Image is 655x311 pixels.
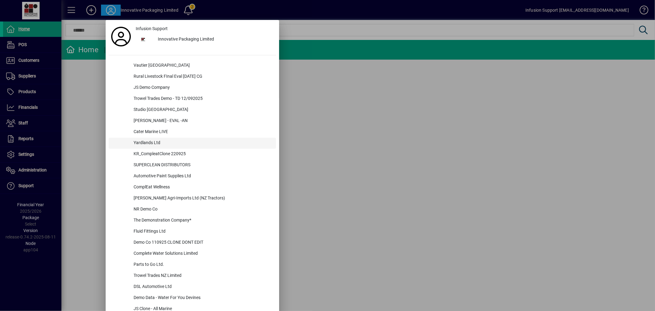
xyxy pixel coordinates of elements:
[129,149,276,160] div: KR_CompleatClone 220925
[109,116,276,127] button: [PERSON_NAME] - EVAL -AN
[109,160,276,171] button: SUPERCLEAN DISTRIBUTORS
[129,270,276,281] div: Trowel Trades NZ Limited
[129,93,276,104] div: Trowel Trades Demo - TD 12/092025
[129,193,276,204] div: [PERSON_NAME] Agri-Imports Ltd (NZ Tractors)
[129,226,276,237] div: Fluid Fittings Ltd
[129,204,276,215] div: NR Demo Co
[129,138,276,149] div: Yardlands Ltd
[109,71,276,82] button: Rural Livestock FInal Eval [DATE] CG
[129,160,276,171] div: SUPERCLEAN DISTRIBUTORS
[129,237,276,248] div: Demo Co 110925 CLONE DONT EDIT
[129,171,276,182] div: Automotive Paint Supplies Ltd
[129,215,276,226] div: The Demonstration Company*
[109,127,276,138] button: Cater Marine LIVE
[109,138,276,149] button: Yardlands Ltd
[109,270,276,281] button: Trowel Trades NZ Limited
[129,127,276,138] div: Cater Marine LIVE
[109,259,276,270] button: Parts to Go Ltd.
[133,23,276,34] a: Infusion Support
[109,293,276,304] button: Demo Data - Water For You Devines
[109,226,276,237] button: Fluid Fittings Ltd
[129,259,276,270] div: Parts to Go Ltd.
[109,281,276,293] button: DSL Automotive Ltd
[129,116,276,127] div: [PERSON_NAME] - EVAL -AN
[109,237,276,248] button: Demo Co 110925 CLONE DONT EDIT
[109,204,276,215] button: NR Demo Co
[129,281,276,293] div: DSL Automotive Ltd
[129,104,276,116] div: Studio [GEOGRAPHIC_DATA]
[109,149,276,160] button: KR_CompleatClone 220925
[136,26,168,32] span: Infusion Support
[129,71,276,82] div: Rural Livestock FInal Eval [DATE] CG
[109,31,133,42] a: Profile
[129,248,276,259] div: Complete Water Solutions Limited
[109,182,276,193] button: ComplEat Wellness
[109,93,276,104] button: Trowel Trades Demo - TD 12/092025
[129,293,276,304] div: Demo Data - Water For You Devines
[109,82,276,93] button: JS Demo Company
[109,171,276,182] button: Automotive Paint Supplies Ltd
[129,182,276,193] div: ComplEat Wellness
[129,82,276,93] div: JS Demo Company
[133,34,276,45] button: Innovative Packaging Limited
[109,215,276,226] button: The Demonstration Company*
[153,34,276,45] div: Innovative Packaging Limited
[129,60,276,71] div: Vautier [GEOGRAPHIC_DATA]
[109,104,276,116] button: Studio [GEOGRAPHIC_DATA]
[109,193,276,204] button: [PERSON_NAME] Agri-Imports Ltd (NZ Tractors)
[109,248,276,259] button: Complete Water Solutions Limited
[109,60,276,71] button: Vautier [GEOGRAPHIC_DATA]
